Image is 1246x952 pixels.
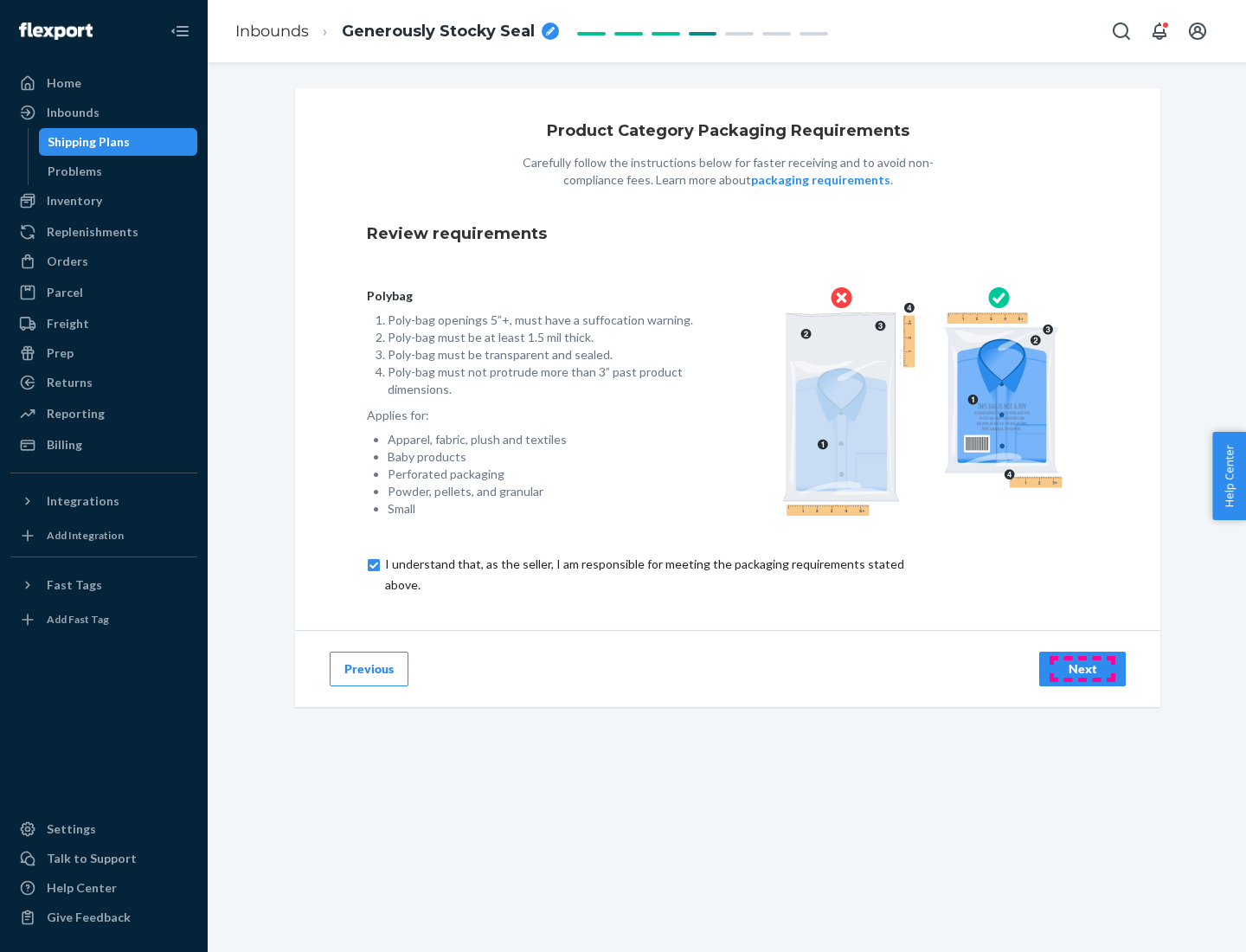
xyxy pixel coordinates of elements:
a: Add Integration [10,522,197,550]
a: Billing [10,431,197,459]
a: Inbounds [235,22,309,41]
div: Freight [47,315,89,332]
button: Next [1039,652,1126,686]
a: Inbounds [10,99,197,126]
div: Returns [47,374,93,391]
div: Review requirements [367,209,1089,260]
a: Reporting [10,400,197,428]
li: Apparel, fabric, plush and textiles [388,431,700,448]
a: Home [10,69,197,97]
li: Poly-bag must not protrude more than 3” past product dimensions. [388,363,700,398]
a: Inventory [10,187,197,215]
div: Add Fast Tag [47,612,109,627]
div: Home [47,74,81,92]
button: packaging requirements [751,171,890,189]
div: Help Center [47,879,117,897]
div: Inventory [47,192,102,209]
div: Integrations [47,492,119,510]
div: Billing [47,436,82,453]
img: Flexport logo [19,23,93,40]
div: Parcel [47,284,83,301]
a: Help Center [10,874,197,902]
div: Orders [47,253,88,270]
li: Perforated packaging [388,466,700,483]
button: Open Search Box [1104,14,1139,48]
div: Add Integration [47,528,124,543]
div: Reporting [47,405,105,422]
a: Problems [39,158,198,185]
button: Previous [330,652,408,686]
a: Returns [10,369,197,396]
a: Orders [10,248,197,275]
div: Next [1054,660,1111,678]
p: Polybag [367,287,700,305]
a: Parcel [10,279,197,306]
div: Settings [47,820,96,838]
p: Applies for: [367,407,700,424]
button: Open account menu [1180,14,1215,48]
h1: Product Category Packaging Requirements [547,123,909,140]
a: Talk to Support [10,845,197,872]
button: Fast Tags [10,571,197,599]
li: Small [388,500,700,518]
div: Give Feedback [47,909,131,926]
a: Prep [10,339,197,367]
a: Freight [10,310,197,338]
div: Talk to Support [47,850,137,867]
div: Inbounds [47,104,100,121]
a: Shipping Plans [39,128,198,156]
li: Poly-bag must be transparent and sealed. [388,346,700,363]
li: Poly-bag must be at least 1.5 mil thick. [388,329,700,346]
p: Carefully follow the instructions below for faster receiving and to avoid non-compliance fees. Le... [503,154,953,189]
div: Problems [48,163,102,180]
div: Shipping Plans [48,133,130,151]
img: polybag.ac92ac876edd07edd96c1eaacd328395.png [782,287,1063,516]
button: Close Navigation [163,14,197,48]
button: Give Feedback [10,904,197,931]
a: Settings [10,815,197,843]
li: Poly-bag openings 5”+, must have a suffocation warning. [388,312,700,329]
div: Prep [47,344,74,362]
li: Powder, pellets, and granular [388,483,700,500]
a: Replenishments [10,218,197,246]
button: Integrations [10,487,197,515]
div: Replenishments [47,223,138,241]
span: Generously Stocky Seal [342,21,535,43]
button: Open notifications [1142,14,1177,48]
li: Baby products [388,448,700,466]
ol: breadcrumbs [222,6,573,57]
button: Help Center [1212,432,1246,520]
div: Fast Tags [47,576,102,594]
a: Add Fast Tag [10,606,197,634]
